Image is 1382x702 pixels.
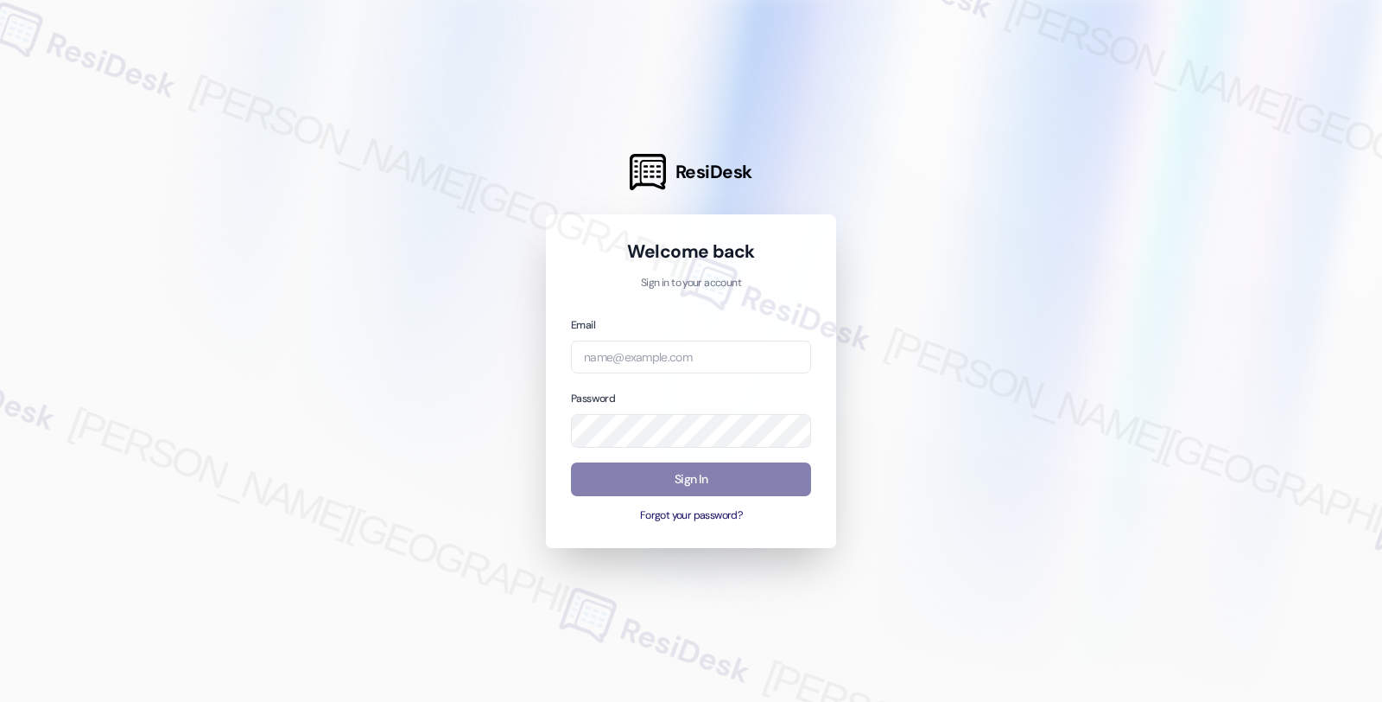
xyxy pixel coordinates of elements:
[571,318,595,332] label: Email
[571,508,811,524] button: Forgot your password?
[675,160,752,184] span: ResiDesk
[571,341,811,374] input: name@example.com
[571,239,811,264] h1: Welcome back
[571,392,615,405] label: Password
[630,154,666,190] img: ResiDesk Logo
[571,463,811,496] button: Sign In
[571,276,811,291] p: Sign in to your account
